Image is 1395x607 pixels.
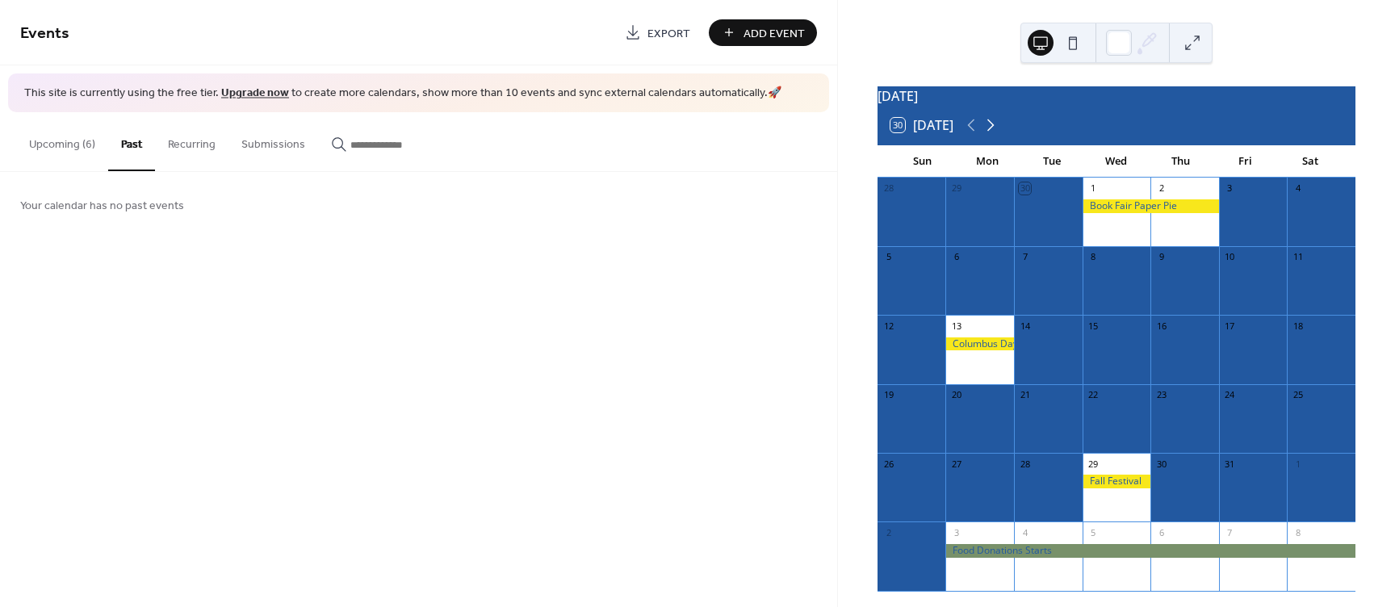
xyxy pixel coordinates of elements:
div: 10 [1224,251,1236,263]
button: Recurring [155,112,228,170]
div: Sun [890,145,955,178]
span: Export [647,25,690,42]
div: 15 [1087,320,1100,332]
div: 4 [1019,526,1031,538]
div: 31 [1224,458,1236,470]
div: 13 [950,320,962,332]
button: 30[DATE] [885,114,959,136]
div: 18 [1292,320,1304,332]
div: 2 [882,526,894,538]
div: 22 [1087,389,1100,401]
div: 6 [950,251,962,263]
div: 11 [1292,251,1304,263]
div: 3 [1224,182,1236,195]
div: 29 [950,182,962,195]
div: 8 [1292,526,1304,538]
div: Fri [1213,145,1278,178]
div: 12 [882,320,894,332]
div: 17 [1224,320,1236,332]
button: Add Event [709,19,817,46]
div: 3 [950,526,962,538]
div: 5 [1087,526,1100,538]
span: This site is currently using the free tier. to create more calendars, show more than 10 events an... [24,86,781,102]
div: 24 [1224,389,1236,401]
span: Events [20,18,69,49]
div: 6 [1155,526,1167,538]
div: 1 [1292,458,1304,470]
div: Food Donations Starts [945,544,1355,558]
div: 7 [1019,251,1031,263]
div: 2 [1155,182,1167,195]
span: Your calendar has no past events [20,197,184,214]
div: Sat [1278,145,1343,178]
div: 14 [1019,320,1031,332]
div: 28 [882,182,894,195]
div: Fall Festival [1083,475,1151,488]
button: Upcoming (6) [16,112,108,170]
div: 7 [1224,526,1236,538]
div: Tue [1020,145,1084,178]
div: Mon [955,145,1020,178]
div: [DATE] [878,86,1355,106]
div: 20 [950,389,962,401]
div: 16 [1155,320,1167,332]
div: 19 [882,389,894,401]
div: Wed [1084,145,1149,178]
button: Past [108,112,155,171]
a: Export [613,19,702,46]
div: 30 [1155,458,1167,470]
div: Columbus Day - School Closet [945,337,1014,351]
div: 30 [1019,182,1031,195]
div: 5 [882,251,894,263]
div: 25 [1292,389,1304,401]
div: 4 [1292,182,1304,195]
div: 9 [1155,251,1167,263]
div: Book Fair Paper Pie [1083,199,1219,213]
span: Add Event [744,25,805,42]
div: 26 [882,458,894,470]
div: 28 [1019,458,1031,470]
div: 27 [950,458,962,470]
div: 23 [1155,389,1167,401]
div: 21 [1019,389,1031,401]
div: 8 [1087,251,1100,263]
a: Upgrade now [221,82,289,104]
div: 1 [1087,182,1100,195]
button: Submissions [228,112,318,170]
div: Thu [1149,145,1213,178]
div: 29 [1087,458,1100,470]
